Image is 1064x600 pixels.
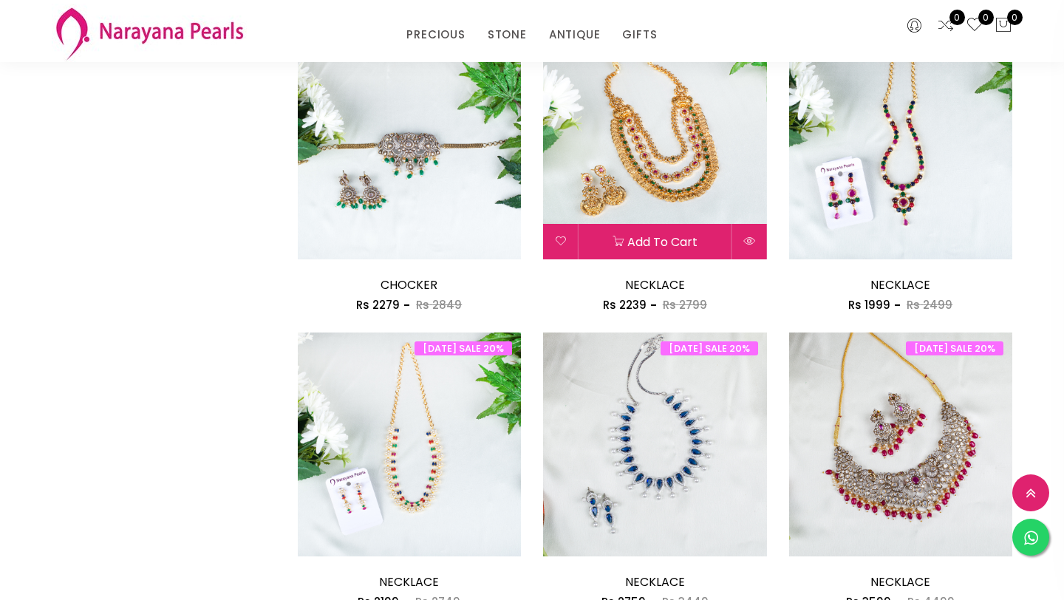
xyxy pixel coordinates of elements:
a: PRECIOUS [406,24,465,46]
span: Rs 2279 [356,297,400,313]
a: 0 [937,16,955,35]
span: Rs 2799 [663,297,707,313]
a: STONE [488,24,527,46]
a: NECKLACE [870,573,930,590]
button: 0 [995,16,1012,35]
span: Rs 1999 [848,297,890,313]
button: Add to cart [579,224,731,259]
span: [DATE] SALE 20% [906,341,1003,355]
span: 0 [949,10,965,25]
a: CHOCKER [381,276,437,293]
a: ANTIQUE [549,24,601,46]
span: 0 [1007,10,1023,25]
a: 0 [966,16,983,35]
a: NECKLACE [870,276,930,293]
span: 0 [978,10,994,25]
span: Rs 2239 [603,297,647,313]
span: Rs 2499 [907,297,952,313]
button: Add to wishlist [543,224,578,259]
button: Quick View [732,224,767,259]
span: Rs 2849 [416,297,462,313]
a: NECKLACE [625,276,685,293]
a: NECKLACE [379,573,439,590]
a: NECKLACE [625,573,685,590]
span: [DATE] SALE 20% [661,341,758,355]
span: [DATE] SALE 20% [415,341,512,355]
a: GIFTS [622,24,657,46]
